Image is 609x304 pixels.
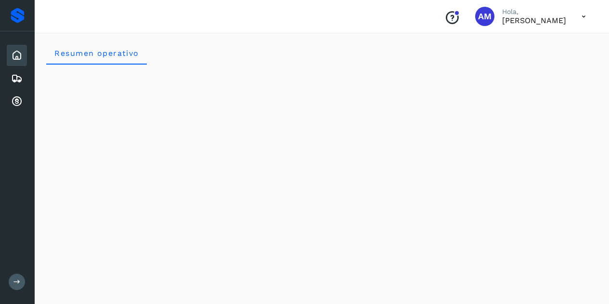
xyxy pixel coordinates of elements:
p: Angele Monserrat Manriquez Bisuett [502,16,566,25]
div: Embarques [7,68,27,89]
div: Cuentas por cobrar [7,91,27,112]
p: Hola, [502,8,566,16]
span: Resumen operativo [54,49,139,58]
div: Inicio [7,45,27,66]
